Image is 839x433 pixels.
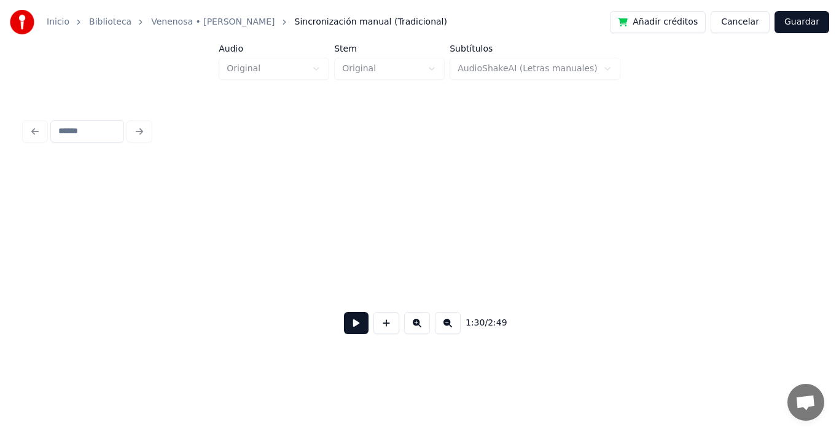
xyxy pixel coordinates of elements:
span: 1:30 [466,317,485,329]
label: Audio [219,44,329,53]
label: Subtítulos [450,44,620,53]
div: / [466,317,495,329]
button: Cancelar [711,11,770,33]
a: Chat abierto [787,384,824,421]
button: Añadir créditos [610,11,706,33]
a: Biblioteca [89,16,131,28]
a: Venenosa • [PERSON_NAME] [151,16,275,28]
img: youka [10,10,34,34]
span: Sincronización manual (Tradicional) [295,16,447,28]
nav: breadcrumb [47,16,447,28]
a: Inicio [47,16,69,28]
label: Stem [334,44,445,53]
span: 2:49 [488,317,507,329]
button: Guardar [775,11,829,33]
